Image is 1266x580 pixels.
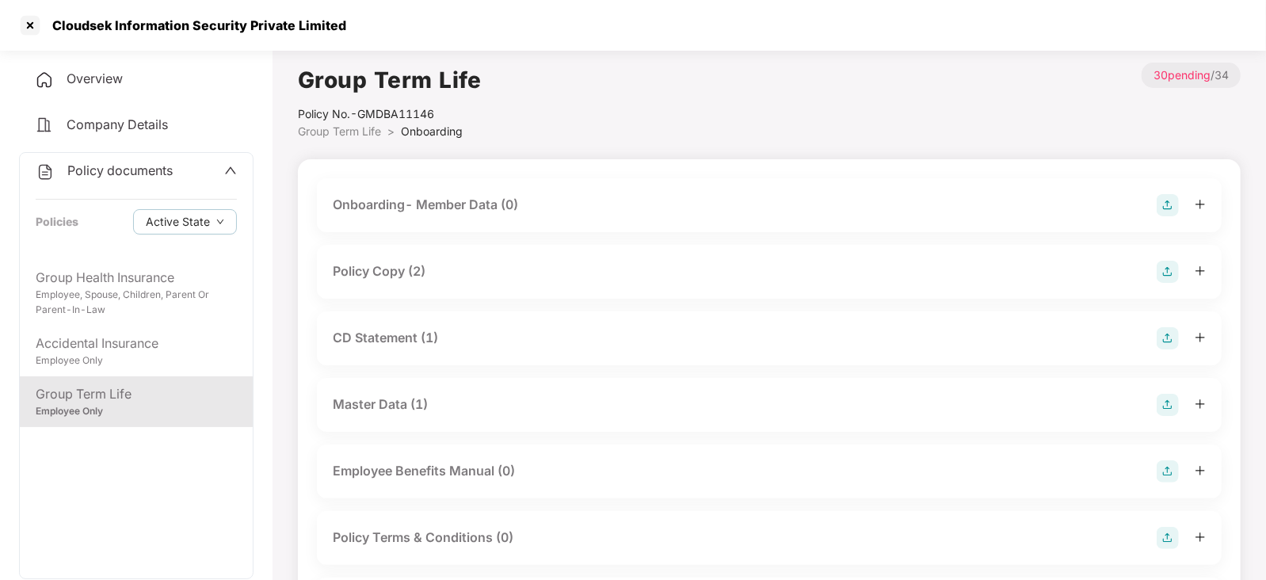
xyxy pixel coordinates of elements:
[35,116,54,135] img: svg+xml;base64,PHN2ZyB4bWxucz0iaHR0cDovL3d3dy53My5vcmcvMjAwMC9zdmciIHdpZHRoPSIyNCIgaGVpZ2h0PSIyNC...
[67,162,173,178] span: Policy documents
[36,288,237,318] div: Employee, Spouse, Children, Parent Or Parent-In-Law
[67,71,123,86] span: Overview
[1142,63,1241,88] p: / 34
[35,71,54,90] img: svg+xml;base64,PHN2ZyB4bWxucz0iaHR0cDovL3d3dy53My5vcmcvMjAwMC9zdmciIHdpZHRoPSIyNCIgaGVpZ2h0PSIyNC...
[333,395,428,414] div: Master Data (1)
[298,63,482,97] h1: Group Term Life
[333,461,515,481] div: Employee Benefits Manual (0)
[333,261,425,281] div: Policy Copy (2)
[1195,399,1206,410] span: plus
[36,162,55,181] img: svg+xml;base64,PHN2ZyB4bWxucz0iaHR0cDovL3d3dy53My5vcmcvMjAwMC9zdmciIHdpZHRoPSIyNCIgaGVpZ2h0PSIyNC...
[333,528,513,548] div: Policy Terms & Conditions (0)
[1157,327,1179,349] img: svg+xml;base64,PHN2ZyB4bWxucz0iaHR0cDovL3d3dy53My5vcmcvMjAwMC9zdmciIHdpZHRoPSIyOCIgaGVpZ2h0PSIyOC...
[1154,68,1211,82] span: 30 pending
[36,353,237,368] div: Employee Only
[1157,527,1179,549] img: svg+xml;base64,PHN2ZyB4bWxucz0iaHR0cDovL3d3dy53My5vcmcvMjAwMC9zdmciIHdpZHRoPSIyOCIgaGVpZ2h0PSIyOC...
[1157,394,1179,416] img: svg+xml;base64,PHN2ZyB4bWxucz0iaHR0cDovL3d3dy53My5vcmcvMjAwMC9zdmciIHdpZHRoPSIyOCIgaGVpZ2h0PSIyOC...
[67,116,168,132] span: Company Details
[1157,261,1179,283] img: svg+xml;base64,PHN2ZyB4bWxucz0iaHR0cDovL3d3dy53My5vcmcvMjAwMC9zdmciIHdpZHRoPSIyOCIgaGVpZ2h0PSIyOC...
[146,213,210,231] span: Active State
[298,105,482,123] div: Policy No.- GMDBA11146
[333,328,438,348] div: CD Statement (1)
[133,209,237,235] button: Active Statedown
[36,268,237,288] div: Group Health Insurance
[224,164,237,177] span: up
[1195,199,1206,210] span: plus
[333,195,518,215] div: Onboarding- Member Data (0)
[1195,465,1206,476] span: plus
[36,384,237,404] div: Group Term Life
[1157,194,1179,216] img: svg+xml;base64,PHN2ZyB4bWxucz0iaHR0cDovL3d3dy53My5vcmcvMjAwMC9zdmciIHdpZHRoPSIyOCIgaGVpZ2h0PSIyOC...
[36,213,78,231] div: Policies
[43,17,346,33] div: Cloudsek Information Security Private Limited
[36,334,237,353] div: Accidental Insurance
[1157,460,1179,483] img: svg+xml;base64,PHN2ZyB4bWxucz0iaHR0cDovL3d3dy53My5vcmcvMjAwMC9zdmciIHdpZHRoPSIyOCIgaGVpZ2h0PSIyOC...
[1195,265,1206,277] span: plus
[1195,332,1206,343] span: plus
[1195,532,1206,543] span: plus
[401,124,463,138] span: Onboarding
[387,124,395,138] span: >
[298,124,381,138] span: Group Term Life
[216,218,224,227] span: down
[36,404,237,419] div: Employee Only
